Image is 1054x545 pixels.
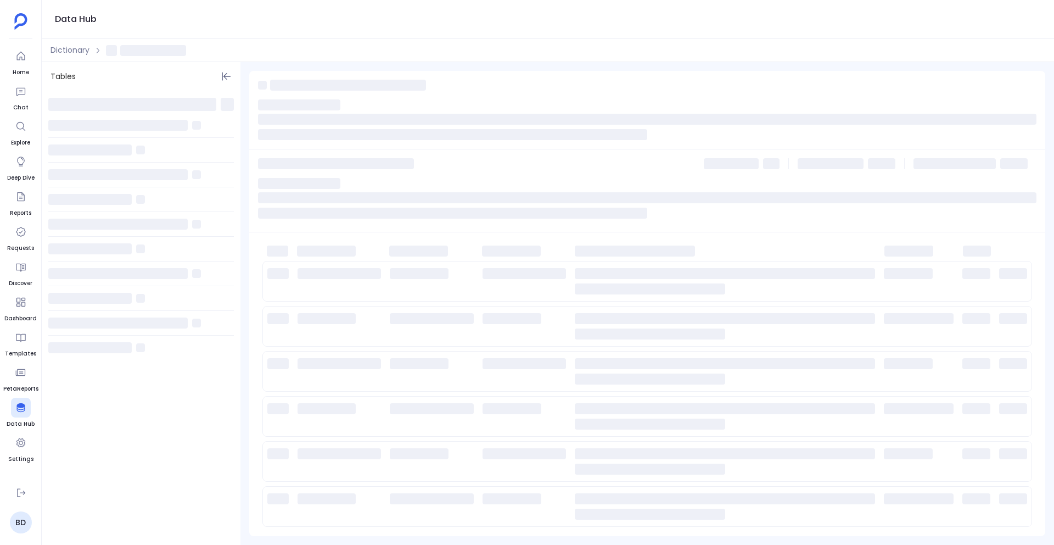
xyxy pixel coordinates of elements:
span: Requests [7,244,34,253]
h1: Data Hub [55,12,97,27]
div: Tables [42,62,240,91]
img: petavue logo [14,13,27,30]
button: Hide Tables [218,69,234,84]
span: PetaReports [3,385,38,393]
span: Deep Dive [7,174,35,182]
a: Discover [9,257,32,288]
a: BD [10,511,32,533]
a: Dashboard [4,292,37,323]
span: Chat [11,103,31,112]
a: Data Hub [7,398,35,429]
span: Explore [11,138,31,147]
span: Settings [8,455,33,464]
span: Templates [5,349,36,358]
a: PetaReports [3,363,38,393]
a: Reports [10,187,31,218]
a: Templates [5,327,36,358]
a: Deep Dive [7,152,35,182]
a: Explore [11,116,31,147]
span: Home [11,68,31,77]
span: Data Hub [7,420,35,429]
a: Requests [7,222,34,253]
span: Dictionary [51,45,89,56]
a: Chat [11,81,31,112]
a: Settings [8,433,33,464]
span: Dashboard [4,314,37,323]
a: Home [11,46,31,77]
span: Discover [9,279,32,288]
span: Reports [10,209,31,218]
